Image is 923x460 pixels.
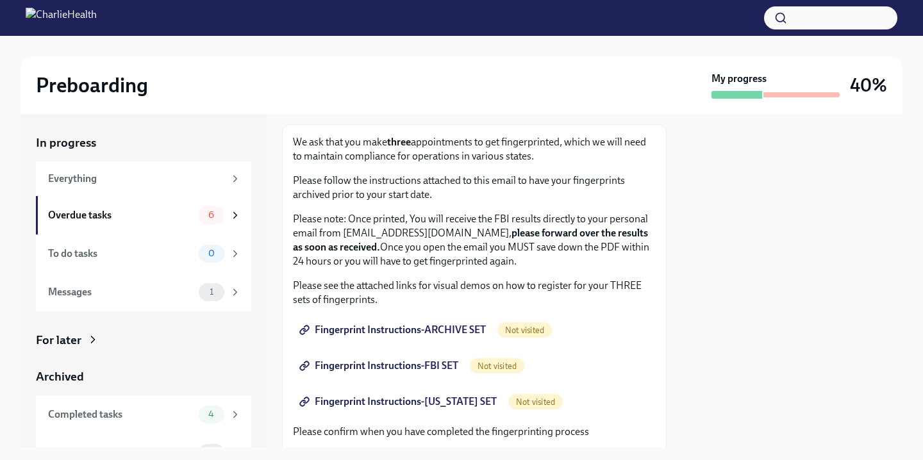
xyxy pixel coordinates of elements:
a: For later [36,332,251,349]
p: Please confirm when you have completed the fingerprinting process [293,425,656,439]
p: We ask that you make appointments to get fingerprinted, which we will need to maintain compliance... [293,135,656,163]
span: 6 [201,210,222,220]
div: Completed tasks [48,407,194,422]
h2: Preboarding [36,72,148,98]
a: Messages1 [36,273,251,311]
p: Please see the attached links for visual demos on how to register for your THREE sets of fingerpr... [293,279,656,307]
span: 1 [202,287,221,297]
span: Not visited [508,397,563,407]
span: Not visited [470,361,524,371]
a: Everything [36,161,251,196]
span: Fingerprint Instructions-FBI SET [302,359,458,372]
span: Not visited [497,325,552,335]
div: Everything [48,172,224,186]
a: In progress [36,135,251,151]
img: CharlieHealth [26,8,97,28]
div: Messages [48,285,194,299]
a: Fingerprint Instructions-FBI SET [293,353,467,379]
div: Overdue tasks [48,208,194,222]
strong: My progress [711,72,767,86]
div: To do tasks [48,247,194,261]
h3: 40% [850,74,887,97]
a: Fingerprint Instructions-[US_STATE] SET [293,389,506,415]
a: Archived [36,368,251,385]
a: Overdue tasks6 [36,196,251,234]
a: Completed tasks4 [36,395,251,434]
a: To do tasks0 [36,234,251,273]
div: For later [36,332,81,349]
p: Please note: Once printed, You will receive the FBI results directly to your personal email from ... [293,212,656,268]
div: Messages [48,446,194,460]
p: Please follow the instructions attached to this email to have your fingerprints archived prior to... [293,174,656,202]
span: 4 [201,409,222,419]
a: Fingerprint Instructions-ARCHIVE SET [293,317,495,343]
strong: three [387,136,411,148]
span: Fingerprint Instructions-ARCHIVE SET [302,324,486,336]
span: Fingerprint Instructions-[US_STATE] SET [302,395,497,408]
span: 0 [201,249,222,258]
